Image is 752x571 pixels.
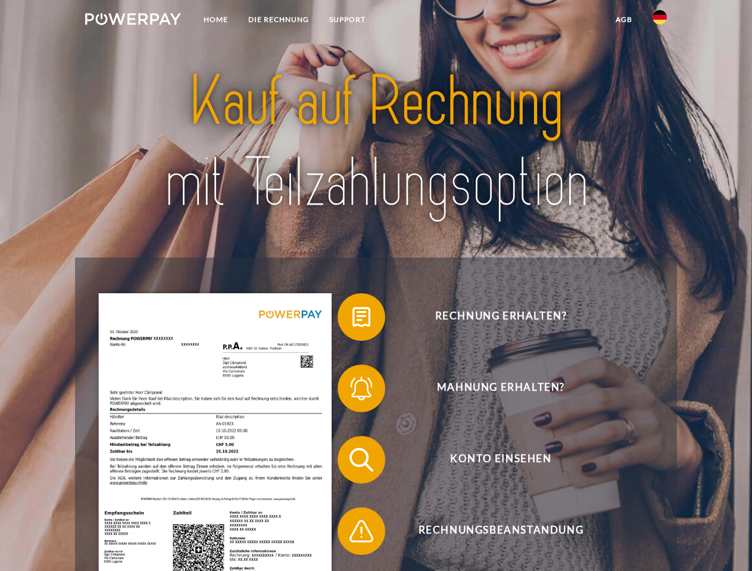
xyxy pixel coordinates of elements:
span: Rechnung erhalten? [355,293,647,341]
a: agb [606,9,642,30]
img: qb_search.svg [347,445,376,475]
button: Konto einsehen [338,436,647,484]
img: qb_bill.svg [347,302,376,332]
span: Rechnungsbeanstandung [355,507,647,555]
button: Rechnungsbeanstandung [338,507,647,555]
img: de [653,10,667,24]
button: Rechnung erhalten? [338,293,647,341]
a: Home [194,9,238,30]
span: Konto einsehen [355,436,647,484]
img: qb_warning.svg [347,516,376,546]
img: logo-powerpay-white.svg [85,13,181,25]
a: DIE RECHNUNG [238,9,319,30]
span: Mahnung erhalten? [355,365,647,412]
img: title-powerpay_de.svg [114,57,638,228]
img: qb_bell.svg [347,374,376,403]
a: SUPPORT [319,9,376,30]
button: Mahnung erhalten? [338,365,647,412]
